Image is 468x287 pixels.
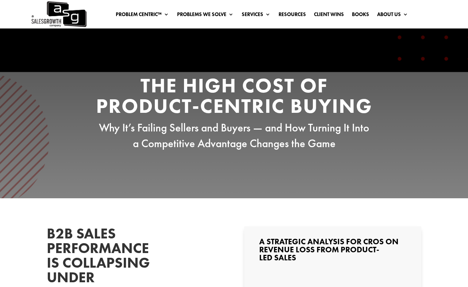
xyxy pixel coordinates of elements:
a: Resources [279,12,306,20]
h3: A Strategic Analysis for CROs on Revenue Loss from Product-Led Sales [259,238,406,265]
a: Services [242,12,271,20]
a: Problems We Solve [177,12,234,20]
a: Client Wins [314,12,344,20]
a: Books [352,12,369,20]
h2: The High Cost of Product-Centric Buying [95,75,373,120]
a: Problem Centric™ [116,12,169,20]
p: Why It’s Failing Sellers and Buyers — and How Turning It Into a Competitive Advantage Changes the... [95,120,373,152]
a: About Us [377,12,408,20]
